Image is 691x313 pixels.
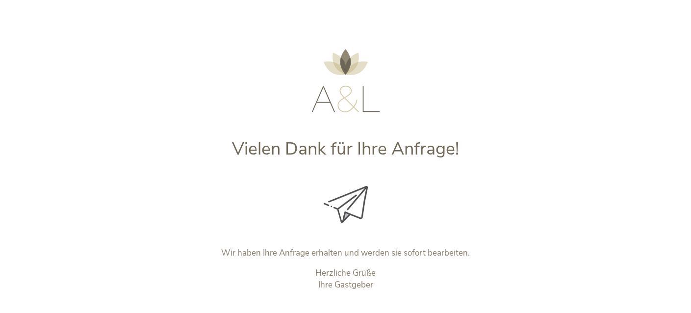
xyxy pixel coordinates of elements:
[324,186,368,223] img: Vielen Dank für Ihre Anfrage!
[141,247,550,259] p: Wir haben Ihre Anfrage erhalten und werden sie sofort bearbeiten.
[141,267,550,291] p: Herzliche Grüße Ihre Gastgeber
[232,137,459,161] span: Vielen Dank für Ihre Anfrage!
[311,49,380,112] img: AMONTI & LUNARIS Wellnessresort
